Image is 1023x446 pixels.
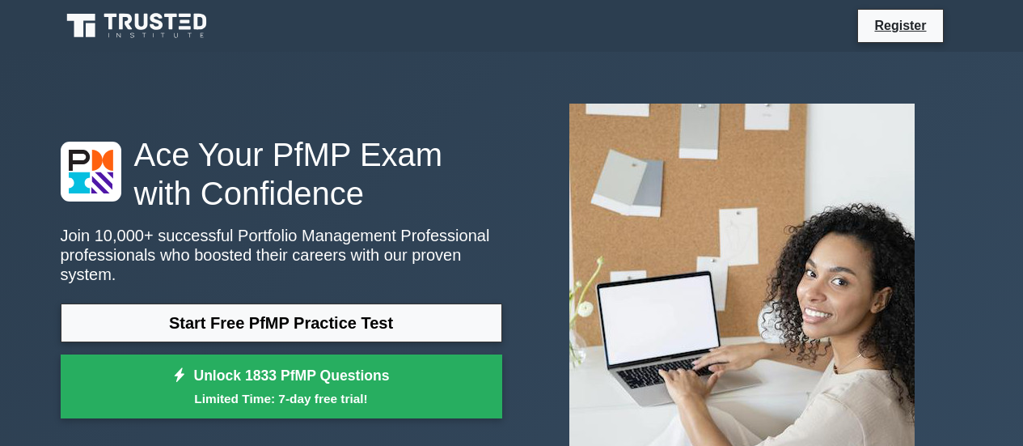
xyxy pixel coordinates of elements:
a: Register [864,15,936,36]
a: Start Free PfMP Practice Test [61,304,502,342]
h1: Ace Your PfMP Exam with Confidence [61,135,502,213]
small: Limited Time: 7-day free trial! [81,389,482,408]
p: Join 10,000+ successful Portfolio Management Professional professionals who boosted their careers... [61,226,502,284]
a: Unlock 1833 PfMP QuestionsLimited Time: 7-day free trial! [61,355,502,419]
